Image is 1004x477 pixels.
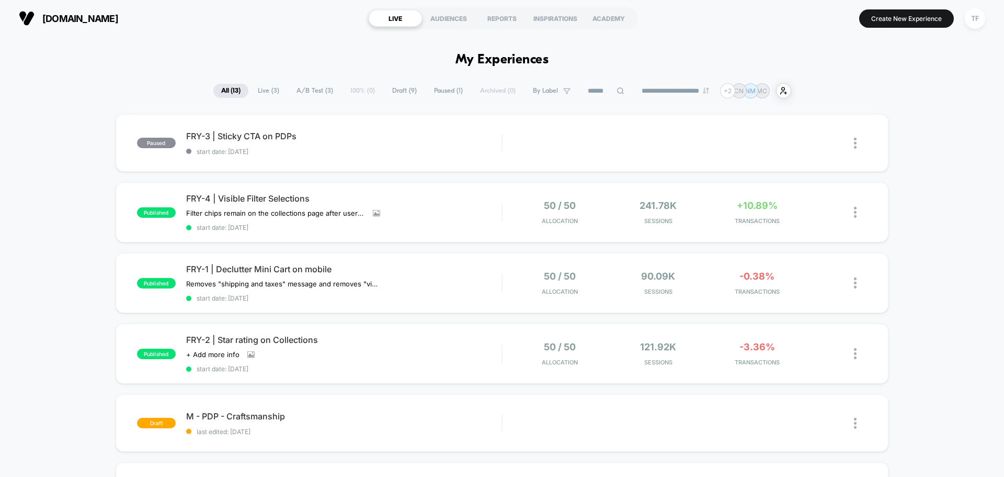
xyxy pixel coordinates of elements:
[533,87,558,95] span: By Label
[186,131,501,141] span: FRY-3 | Sticky CTA on PDPs
[213,84,248,98] span: All ( 13 )
[542,359,578,366] span: Allocation
[16,10,121,27] button: [DOMAIN_NAME]
[137,349,176,359] span: published
[737,200,778,211] span: +10.89%
[612,288,705,295] span: Sessions
[137,278,176,289] span: published
[854,348,857,359] img: close
[186,350,239,359] span: + Add more info
[42,13,118,24] span: [DOMAIN_NAME]
[186,264,501,274] span: FRY-1 | Declutter Mini Cart on mobile
[965,8,985,29] div: TF
[475,10,529,27] div: REPORTS
[186,294,501,302] span: start date: [DATE]
[544,271,576,282] span: 50 / 50
[422,10,475,27] div: AUDIENCES
[854,278,857,289] img: close
[710,359,804,366] span: TRANSACTIONS
[186,335,501,345] span: FRY-2 | Star rating on Collections
[369,10,422,27] div: LIVE
[757,87,767,95] p: MC
[739,271,774,282] span: -0.38%
[640,200,677,211] span: 241.78k
[720,83,735,98] div: + 2
[426,84,471,98] span: Paused ( 1 )
[186,280,380,288] span: Removes "shipping and taxes" message and removes "view cart" CTA.
[542,217,578,225] span: Allocation
[186,193,501,204] span: FRY-4 | Visible Filter Selections
[745,87,756,95] p: NM
[137,207,176,218] span: published
[544,200,576,211] span: 50 / 50
[641,271,675,282] span: 90.09k
[859,9,954,28] button: Create New Experience
[582,10,635,27] div: ACADEMY
[544,341,576,352] span: 50 / 50
[455,52,549,68] h1: My Experiences
[640,341,676,352] span: 121.92k
[962,8,988,29] button: TF
[542,288,578,295] span: Allocation
[137,418,176,428] span: draft
[734,87,744,95] p: CN
[19,10,35,26] img: Visually logo
[529,10,582,27] div: INSPIRATIONS
[186,209,365,217] span: Filter chips remain on the collections page after users make their selection
[739,341,775,352] span: -3.36%
[612,359,705,366] span: Sessions
[703,87,709,94] img: end
[186,411,501,421] span: M - PDP - Craftsmanship
[710,217,804,225] span: TRANSACTIONS
[854,138,857,149] img: close
[710,288,804,295] span: TRANSACTIONS
[612,217,705,225] span: Sessions
[854,418,857,429] img: close
[186,428,501,436] span: last edited: [DATE]
[186,224,501,231] span: start date: [DATE]
[186,365,501,373] span: start date: [DATE]
[854,207,857,218] img: close
[137,138,176,148] span: paused
[250,84,287,98] span: Live ( 3 )
[384,84,425,98] span: Draft ( 9 )
[289,84,341,98] span: A/B Test ( 3 )
[186,148,501,156] span: start date: [DATE]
